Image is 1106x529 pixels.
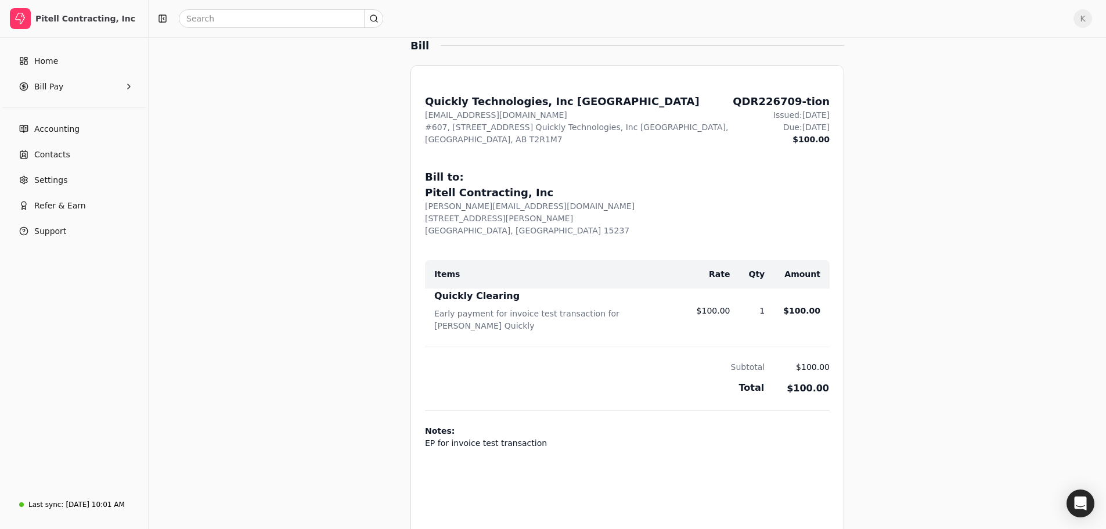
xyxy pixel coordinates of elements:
[5,219,143,243] button: Support
[765,373,830,397] td: $100.00
[34,225,66,237] span: Support
[434,289,678,308] div: Quickly Clearing
[678,260,730,289] th: Rate
[425,425,830,437] div: Notes:
[425,437,830,449] div: EP for invoice test transaction
[730,289,765,333] td: 1
[28,499,63,510] div: Last sync:
[34,149,70,161] span: Contacts
[765,289,830,333] td: $100.00
[34,81,63,93] span: Bill Pay
[733,121,830,134] div: Due: [DATE]
[5,75,143,98] button: Bill Pay
[5,168,143,192] a: Settings
[425,200,830,213] div: [PERSON_NAME][EMAIL_ADDRESS][DOMAIN_NAME]
[765,347,830,373] td: $100.00
[5,494,143,515] a: Last sync:[DATE] 10:01 AM
[5,194,143,217] button: Refer & Earn
[35,13,138,24] div: Pitell Contracting, Inc
[425,121,728,134] div: #607, [STREET_ADDRESS] Quickly Technologies, Inc [GEOGRAPHIC_DATA],
[5,143,143,166] a: Contacts
[425,93,728,109] div: Quickly Technologies, Inc [GEOGRAPHIC_DATA]
[410,38,441,53] div: Bill
[425,169,830,185] div: Bill to:
[425,225,830,237] div: [GEOGRAPHIC_DATA], [GEOGRAPHIC_DATA] 15237
[5,117,143,141] a: Accounting
[678,289,730,333] td: $100.00
[425,185,830,200] div: Pitell Contracting, Inc
[425,260,678,289] th: Items
[66,499,124,510] div: [DATE] 10:01 AM
[5,49,143,73] a: Home
[34,55,58,67] span: Home
[765,260,830,289] th: Amount
[425,373,765,397] th: Total
[733,109,830,121] div: Issued: [DATE]
[733,134,830,146] div: $100.00
[425,109,728,121] div: [EMAIL_ADDRESS][DOMAIN_NAME]
[1073,9,1092,28] button: K
[730,260,765,289] th: Qty
[34,174,67,186] span: Settings
[34,123,80,135] span: Accounting
[1067,490,1094,517] div: Open Intercom Messenger
[34,200,86,212] span: Refer & Earn
[434,308,678,332] div: Early payment for invoice test transaction for [PERSON_NAME] Quickly
[179,9,383,28] input: Search
[733,93,830,109] div: QDR226709-tion
[425,134,728,146] div: [GEOGRAPHIC_DATA], AB T2R1M7
[425,347,765,373] th: Subtotal
[425,213,830,225] div: [STREET_ADDRESS][PERSON_NAME]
